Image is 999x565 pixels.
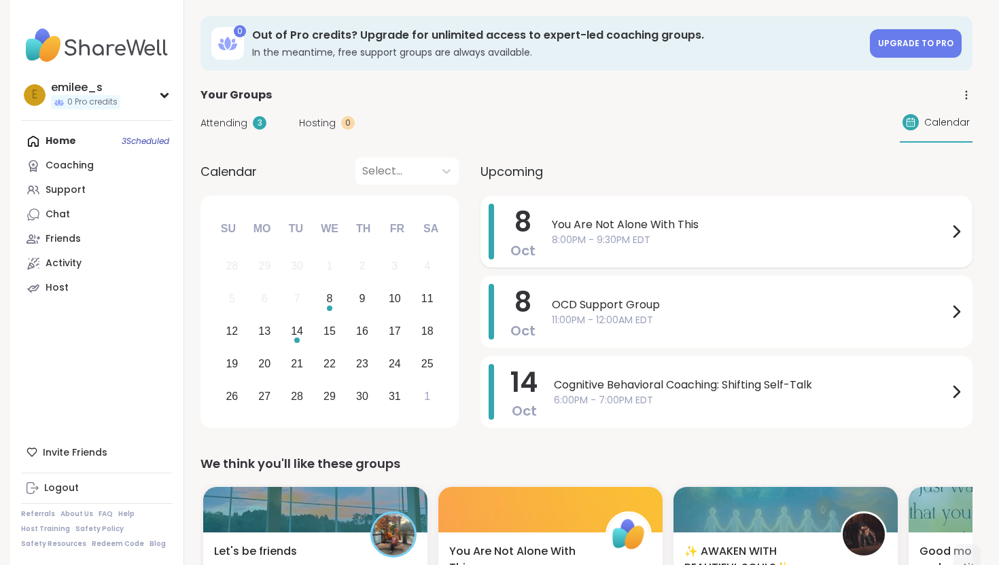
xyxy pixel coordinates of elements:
[315,285,345,314] div: Choose Wednesday, October 8th, 2025
[21,539,86,549] a: Safety Resources
[213,214,243,244] div: Su
[291,354,303,373] div: 21
[554,393,948,407] span: 6:00PM - 7:00PM EDT
[21,178,173,202] a: Support
[51,80,120,95] div: emilee_s
[200,116,247,130] span: Attending
[283,317,312,346] div: Choose Tuesday, October 14th, 2025
[291,257,303,275] div: 30
[380,349,409,378] div: Choose Friday, October 24th, 2025
[258,354,270,373] div: 20
[150,539,166,549] a: Blog
[510,321,536,340] span: Oct
[252,45,862,59] h3: In the meantime, free support groups are always available.
[389,322,401,340] div: 17
[46,257,82,270] div: Activity
[327,257,333,275] div: 1
[226,322,238,340] div: 12
[250,252,279,281] div: Not available Monday, September 29th, 2025
[214,543,297,560] span: Let's be friends
[217,285,247,314] div: Not available Sunday, October 5th, 2025
[421,322,434,340] div: 18
[291,387,303,405] div: 28
[46,159,94,172] div: Coaching
[380,252,409,281] div: Not available Friday, October 3rd, 2025
[380,317,409,346] div: Choose Friday, October 17th, 2025
[356,322,368,340] div: 16
[226,257,238,275] div: 28
[380,382,409,411] div: Choose Friday, October 31st, 2025
[359,257,365,275] div: 2
[291,322,303,340] div: 14
[283,285,312,314] div: Not available Tuesday, October 7th, 2025
[46,208,70,221] div: Chat
[46,183,86,197] div: Support
[21,509,55,519] a: Referrals
[315,349,345,378] div: Choose Wednesday, October 22nd, 2025
[118,509,135,519] a: Help
[380,285,409,314] div: Choose Friday, October 10th, 2025
[44,481,79,495] div: Logout
[283,252,312,281] div: Not available Tuesday, September 30th, 2025
[217,382,247,411] div: Choose Sunday, October 26th, 2025
[21,440,173,464] div: Invite Friends
[217,317,247,346] div: Choose Sunday, October 12th, 2025
[250,349,279,378] div: Choose Monday, October 20th, 2025
[348,252,377,281] div: Not available Thursday, October 2nd, 2025
[46,281,69,295] div: Host
[234,25,246,37] div: 0
[421,289,434,308] div: 11
[46,232,81,246] div: Friends
[341,116,355,130] div: 0
[229,289,235,308] div: 5
[250,382,279,411] div: Choose Monday, October 27th, 2025
[870,29,962,58] a: Upgrade to Pro
[552,233,948,247] span: 8:00PM - 9:30PM EDT
[258,322,270,340] div: 13
[67,96,118,108] span: 0 Pro credits
[323,322,336,340] div: 15
[552,217,948,233] span: You Are Not Alone With This
[262,289,268,308] div: 6
[878,37,953,49] span: Upgrade to Pro
[283,349,312,378] div: Choose Tuesday, October 21st, 2025
[200,162,257,181] span: Calendar
[32,86,37,104] span: e
[552,313,948,327] span: 11:00PM - 12:00AM EDT
[21,153,173,178] a: Coaching
[323,387,336,405] div: 29
[356,387,368,405] div: 30
[21,202,173,227] a: Chat
[253,116,266,130] div: 3
[514,203,531,241] span: 8
[299,116,336,130] span: Hosting
[92,539,144,549] a: Redeem Code
[315,382,345,411] div: Choose Wednesday, October 29th, 2025
[226,354,238,373] div: 19
[356,354,368,373] div: 23
[75,524,124,534] a: Safety Policy
[21,476,173,500] a: Logout
[60,509,93,519] a: About Us
[413,317,442,346] div: Choose Saturday, October 18th, 2025
[250,317,279,346] div: Choose Monday, October 13th, 2025
[21,276,173,300] a: Host
[315,317,345,346] div: Choose Wednesday, October 15th, 2025
[21,227,173,251] a: Friends
[99,509,113,519] a: FAQ
[389,354,401,373] div: 24
[283,382,312,411] div: Choose Tuesday, October 28th, 2025
[294,289,300,308] div: 7
[421,354,434,373] div: 25
[413,349,442,378] div: Choose Saturday, October 25th, 2025
[514,283,531,321] span: 8
[247,214,277,244] div: Mo
[348,382,377,411] div: Choose Thursday, October 30th, 2025
[215,250,443,412] div: month 2025-10
[389,289,401,308] div: 10
[349,214,379,244] div: Th
[327,289,333,308] div: 8
[510,363,538,401] span: 14
[372,513,415,555] img: pipishay2olivia
[258,387,270,405] div: 27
